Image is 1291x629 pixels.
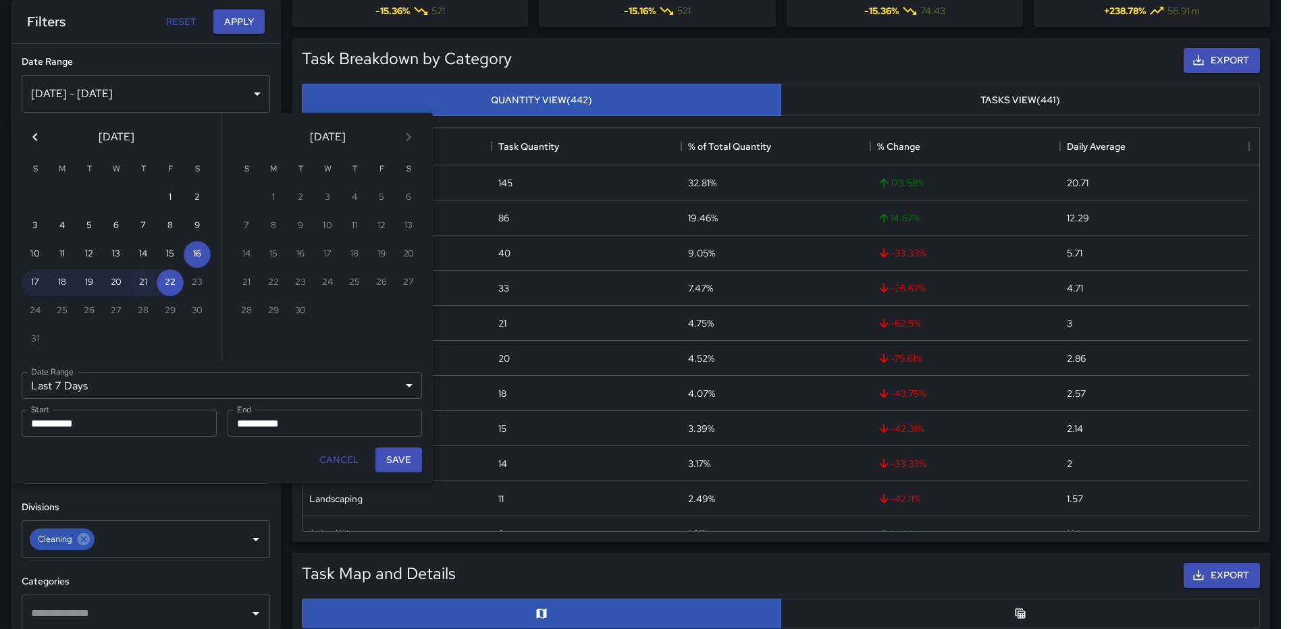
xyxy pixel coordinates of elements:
span: Wednesday [104,156,128,183]
button: 16 [184,241,211,268]
span: Friday [369,156,394,183]
label: End [237,404,251,415]
button: 20 [103,269,130,296]
span: Sunday [23,156,47,183]
span: Tuesday [288,156,313,183]
span: [DATE] [99,128,134,146]
button: Previous month [22,124,49,151]
button: 15 [157,241,184,268]
span: Saturday [396,156,421,183]
button: 8 [157,213,184,240]
span: Thursday [131,156,155,183]
span: Monday [261,156,286,183]
label: Start [31,404,49,415]
span: Friday [158,156,182,183]
button: 7 [130,213,157,240]
button: 5 [76,213,103,240]
span: Monday [50,156,74,183]
button: 9 [184,213,211,240]
button: 17 [22,269,49,296]
button: 22 [157,269,184,296]
button: 13 [103,241,130,268]
button: 4 [49,213,76,240]
button: 1 [157,184,184,211]
button: 6 [103,213,130,240]
button: 3 [22,213,49,240]
button: 11 [49,241,76,268]
button: 10 [22,241,49,268]
button: Cancel [314,447,365,472]
button: Save [375,447,422,472]
span: Tuesday [77,156,101,183]
button: 18 [49,269,76,296]
span: Sunday [234,156,259,183]
span: [DATE] [310,128,346,146]
label: Date Range [31,366,74,377]
span: Wednesday [315,156,340,183]
span: Thursday [342,156,367,183]
button: 14 [130,241,157,268]
button: 2 [184,184,211,211]
button: 19 [76,269,103,296]
span: Saturday [185,156,209,183]
div: Last 7 Days [22,372,422,399]
button: 21 [130,269,157,296]
button: 12 [76,241,103,268]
